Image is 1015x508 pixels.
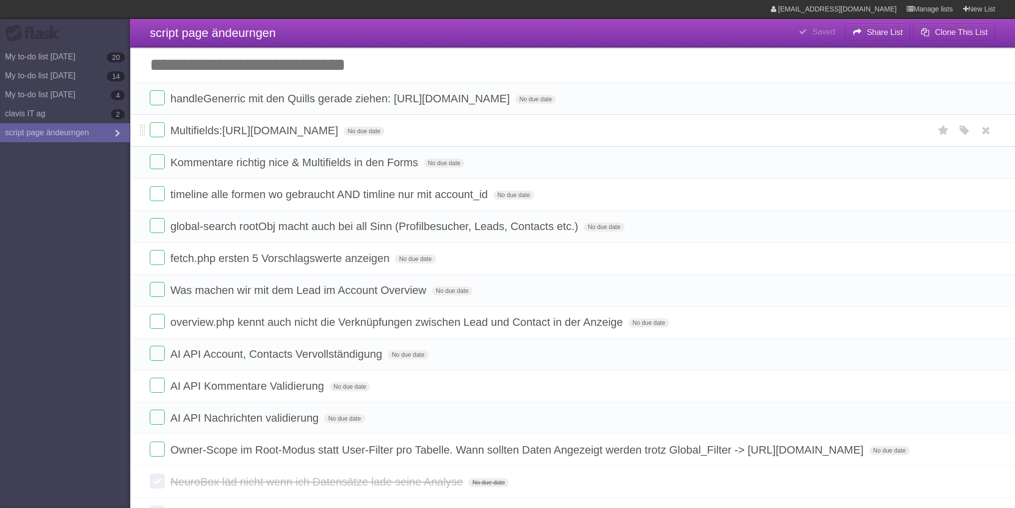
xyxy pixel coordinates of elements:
span: No due date [388,350,428,359]
span: No due date [584,223,624,232]
label: Done [150,314,165,329]
label: Done [150,250,165,265]
label: Done [150,442,165,457]
span: No due date [493,191,534,200]
span: Was machen wir mit dem Lead im Account Overview [170,284,429,296]
span: timeline alle formen wo gebraucht AND timline nur mit account_id [170,188,490,201]
label: Done [150,410,165,425]
b: Saved [812,27,835,36]
b: 20 [107,52,125,62]
span: NeuroBox läd nicht wenn ich Datensätze lade seine Analyse [170,476,465,488]
span: No due date [468,478,509,487]
label: Done [150,122,165,137]
span: No due date [629,318,669,327]
span: Kommentare richtig nice & Multifields in den Forms [170,156,420,169]
span: No due date [324,414,364,423]
span: No due date [343,127,384,136]
b: 14 [107,71,125,81]
span: No due date [424,159,464,168]
b: Share List [867,28,903,36]
b: Clone This List [935,28,988,36]
span: Multifields:[URL][DOMAIN_NAME] [170,124,340,137]
label: Done [150,474,165,489]
span: AI API Account, Contacts Vervollständigung [170,348,384,360]
label: Done [150,218,165,233]
span: No due date [515,95,556,104]
span: script page ändeurngen [150,26,276,39]
span: fetch.php ersten 5 Vorschlagswerte anzeigen [170,252,392,264]
span: AI API Nachrichten validierung [170,412,321,424]
span: global-search rootObj macht auch bei all Sinn (Profilbesucher, Leads, Contacts etc.) [170,220,581,233]
span: AI API Kommentare Validierung [170,380,327,392]
span: No due date [869,446,910,455]
span: handleGenerric mit den Quills gerade ziehen: [URL][DOMAIN_NAME] [170,92,512,105]
label: Done [150,346,165,361]
span: No due date [330,382,370,391]
label: Done [150,282,165,297]
span: No due date [432,286,472,295]
label: Done [150,90,165,105]
button: Clone This List [913,23,995,41]
label: Done [150,154,165,169]
span: overview.php kennt auch nicht die Verknüpfungen zwischen Lead und Contact in der Anzeige [170,316,625,328]
b: 4 [111,90,125,100]
span: Owner-Scope im Root-Modus statt User-Filter pro Tabelle. Wann sollten Daten Angezeigt werden trot... [170,444,866,456]
label: Done [150,186,165,201]
label: Star task [934,122,953,139]
b: 2 [111,109,125,119]
button: Share List [845,23,911,41]
div: Flask [5,24,65,42]
span: No due date [395,254,435,263]
label: Done [150,378,165,393]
